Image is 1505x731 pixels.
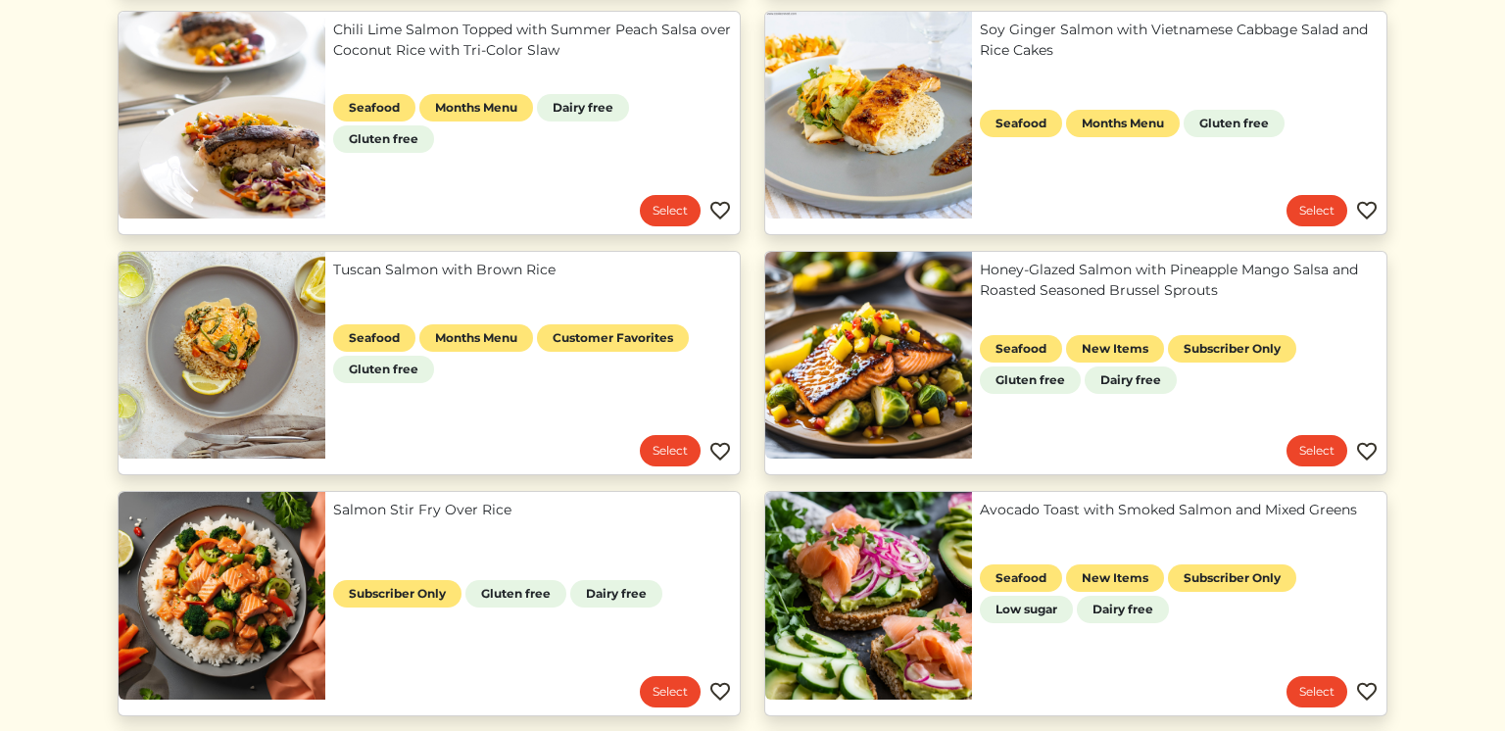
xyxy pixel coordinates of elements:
a: Select [1287,676,1347,707]
img: Favorite menu item [1355,440,1379,463]
a: Tuscan Salmon with Brown Rice [333,260,732,280]
img: Favorite menu item [708,680,732,704]
img: Favorite menu item [1355,680,1379,704]
img: Favorite menu item [708,440,732,463]
img: Favorite menu item [1355,199,1379,222]
a: Select [640,435,701,466]
img: Favorite menu item [708,199,732,222]
a: Select [640,676,701,707]
a: Select [640,195,701,226]
a: Avocado Toast with Smoked Salmon and Mixed Greens [980,500,1379,520]
a: Select [1287,195,1347,226]
a: Soy Ginger Salmon with Vietnamese Cabbage Salad and Rice Cakes [980,20,1379,61]
a: Select [1287,435,1347,466]
a: Salmon Stir Fry Over Rice [333,500,732,520]
a: Honey-Glazed Salmon with Pineapple Mango Salsa and Roasted Seasoned Brussel Sprouts [980,260,1379,301]
a: Chili Lime Salmon Topped with Summer Peach Salsa over Coconut Rice with Tri-Color Slaw [333,20,732,61]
